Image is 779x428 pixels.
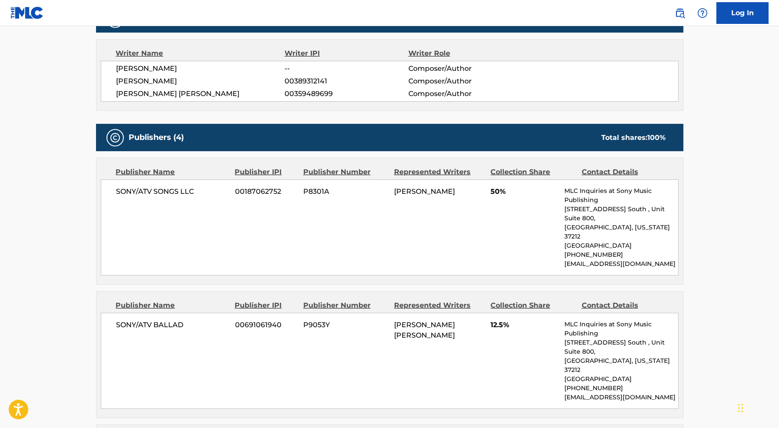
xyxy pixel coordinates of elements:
[738,395,743,421] div: Drag
[408,76,521,86] span: Composer/Author
[564,250,678,259] p: [PHONE_NUMBER]
[116,300,229,311] div: Publisher Name
[671,4,689,22] a: Public Search
[582,167,666,177] div: Contact Details
[116,63,285,74] span: [PERSON_NAME]
[564,338,678,356] p: [STREET_ADDRESS] South , Unit Suite 800,
[285,76,408,86] span: 00389312141
[716,2,769,24] a: Log In
[491,167,575,177] div: Collection Share
[303,186,388,197] span: P8301A
[116,89,285,99] span: [PERSON_NAME] [PERSON_NAME]
[408,89,521,99] span: Composer/Author
[285,63,408,74] span: --
[491,186,558,197] span: 50%
[564,320,678,338] p: MLC Inquiries at Sony Music Publishing
[491,300,575,311] div: Collection Share
[564,375,678,384] p: [GEOGRAPHIC_DATA]
[564,259,678,269] p: [EMAIL_ADDRESS][DOMAIN_NAME]
[564,186,678,205] p: MLC Inquiries at Sony Music Publishing
[736,386,779,428] iframe: Chat Widget
[602,133,666,143] div: Total shares:
[129,133,184,143] h5: Publishers (4)
[408,48,521,59] div: Writer Role
[564,393,678,402] p: [EMAIL_ADDRESS][DOMAIN_NAME]
[697,8,708,18] img: help
[235,300,297,311] div: Publisher IPI
[394,300,484,311] div: Represented Writers
[116,320,229,330] span: SONY/ATV BALLAD
[394,187,455,196] span: [PERSON_NAME]
[408,63,521,74] span: Composer/Author
[394,321,455,339] span: [PERSON_NAME] [PERSON_NAME]
[116,48,285,59] div: Writer Name
[116,167,229,177] div: Publisher Name
[564,356,678,375] p: [GEOGRAPHIC_DATA], [US_STATE] 37212
[285,48,408,59] div: Writer IPI
[303,300,388,311] div: Publisher Number
[648,133,666,142] span: 100 %
[303,167,388,177] div: Publisher Number
[110,133,120,143] img: Publishers
[582,300,666,311] div: Contact Details
[564,223,678,241] p: [GEOGRAPHIC_DATA], [US_STATE] 37212
[675,8,685,18] img: search
[564,241,678,250] p: [GEOGRAPHIC_DATA]
[394,167,484,177] div: Represented Writers
[116,186,229,197] span: SONY/ATV SONGS LLC
[235,186,297,197] span: 00187062752
[116,76,285,86] span: [PERSON_NAME]
[491,320,558,330] span: 12.5%
[564,205,678,223] p: [STREET_ADDRESS] South , Unit Suite 800,
[10,7,44,19] img: MLC Logo
[235,167,297,177] div: Publisher IPI
[303,320,388,330] span: P9053Y
[235,320,297,330] span: 00691061940
[694,4,711,22] div: Help
[285,89,408,99] span: 00359489699
[564,384,678,393] p: [PHONE_NUMBER]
